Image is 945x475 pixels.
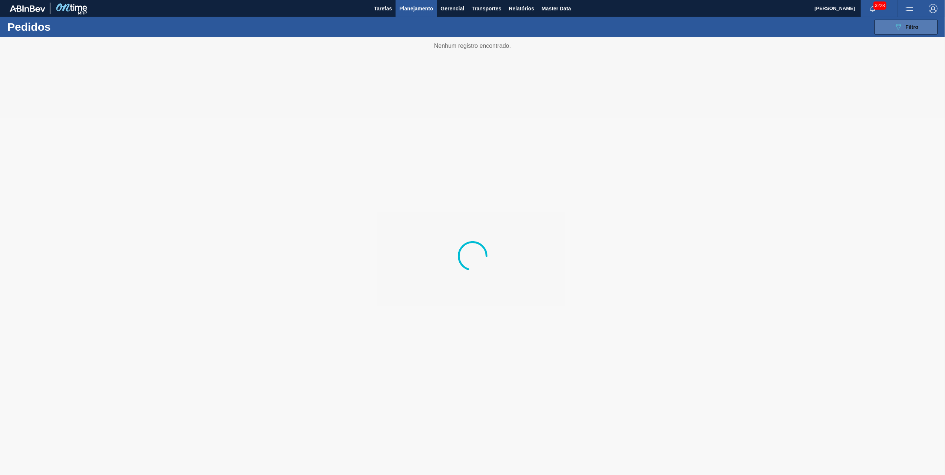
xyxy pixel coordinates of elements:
[905,4,914,13] img: userActions
[399,4,433,13] span: Planejamento
[542,4,571,13] span: Master Data
[906,24,919,30] span: Filtro
[861,3,885,14] button: Notificações
[472,4,501,13] span: Transportes
[929,4,938,13] img: Logout
[441,4,465,13] span: Gerencial
[875,20,938,34] button: Filtro
[10,5,45,12] img: TNhmsLtSVTkK8tSr43FrP2fwEKptu5GPRR3wAAAABJRU5ErkJggg==
[873,1,886,10] span: 3228
[374,4,392,13] span: Tarefas
[509,4,534,13] span: Relatórios
[7,23,123,31] h1: Pedidos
